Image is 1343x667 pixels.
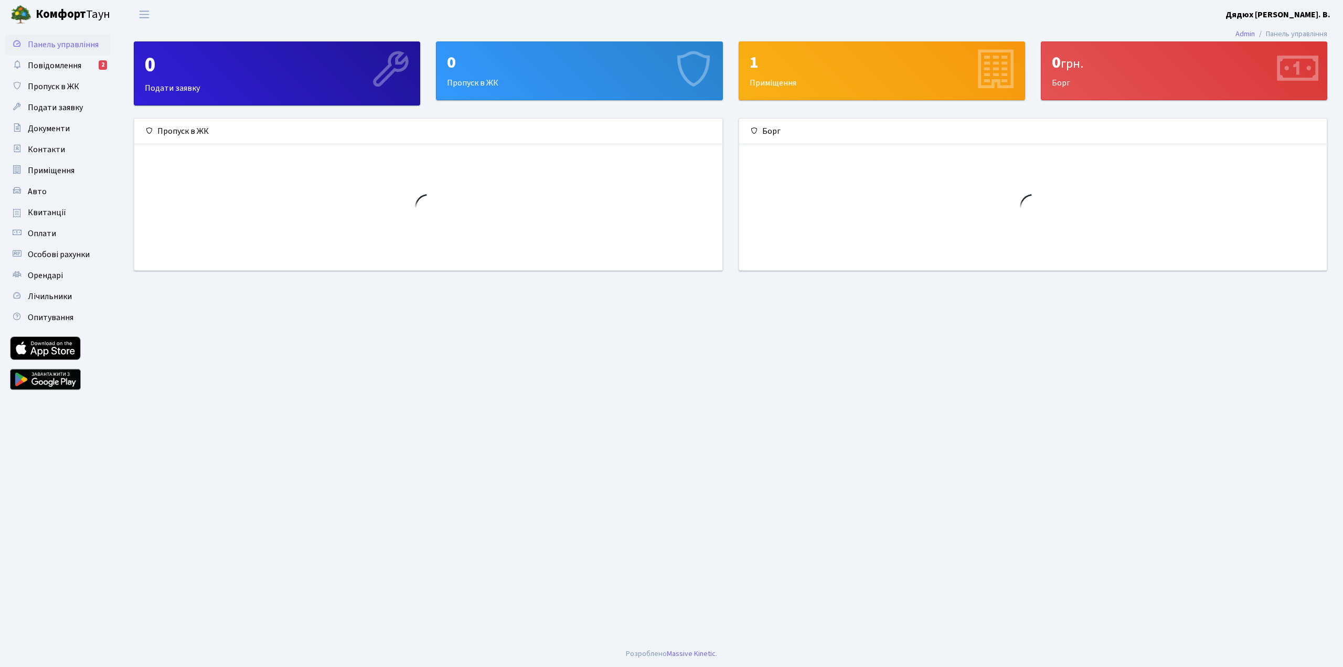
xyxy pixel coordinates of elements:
[5,244,110,265] a: Особові рахунки
[436,41,722,100] a: 0Пропуск в ЖК
[134,41,420,105] a: 0Подати заявку
[36,6,86,23] b: Комфорт
[131,6,157,23] button: Переключити навігацію
[28,165,74,176] span: Приміщення
[5,286,110,307] a: Лічильники
[1041,42,1327,100] div: Борг
[5,118,110,139] a: Документи
[436,42,722,100] div: Пропуск в ЖК
[28,270,63,281] span: Орендарі
[134,42,420,105] div: Подати заявку
[626,648,717,660] div: Розроблено .
[36,6,110,24] span: Таун
[5,223,110,244] a: Оплати
[5,202,110,223] a: Квитанції
[739,41,1025,100] a: 1Приміщення
[5,139,110,160] a: Контакти
[1255,28,1327,40] li: Панель управління
[1061,55,1083,73] span: грн.
[5,97,110,118] a: Подати заявку
[750,52,1014,72] div: 1
[28,123,70,134] span: Документи
[28,186,47,197] span: Авто
[99,60,107,70] div: 2
[739,119,1327,144] div: Борг
[28,249,90,260] span: Особові рахунки
[28,312,73,323] span: Опитування
[1220,23,1343,45] nav: breadcrumb
[28,39,99,50] span: Панель управління
[739,42,1025,100] div: Приміщення
[667,648,716,659] a: Massive Kinetic
[1225,9,1330,20] b: Дядюх [PERSON_NAME]. В.
[5,160,110,181] a: Приміщення
[5,307,110,328] a: Опитування
[5,76,110,97] a: Пропуск в ЖК
[5,34,110,55] a: Панель управління
[1225,8,1330,21] a: Дядюх [PERSON_NAME]. В.
[28,144,65,155] span: Контакти
[5,265,110,286] a: Орендарі
[28,228,56,239] span: Оплати
[28,102,83,113] span: Подати заявку
[10,4,31,25] img: logo.png
[447,52,711,72] div: 0
[5,55,110,76] a: Повідомлення2
[28,81,79,92] span: Пропуск в ЖК
[1235,28,1255,39] a: Admin
[134,119,722,144] div: Пропуск в ЖК
[28,207,66,218] span: Квитанції
[1052,52,1316,72] div: 0
[5,181,110,202] a: Авто
[145,52,409,78] div: 0
[28,291,72,302] span: Лічильники
[28,60,81,71] span: Повідомлення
